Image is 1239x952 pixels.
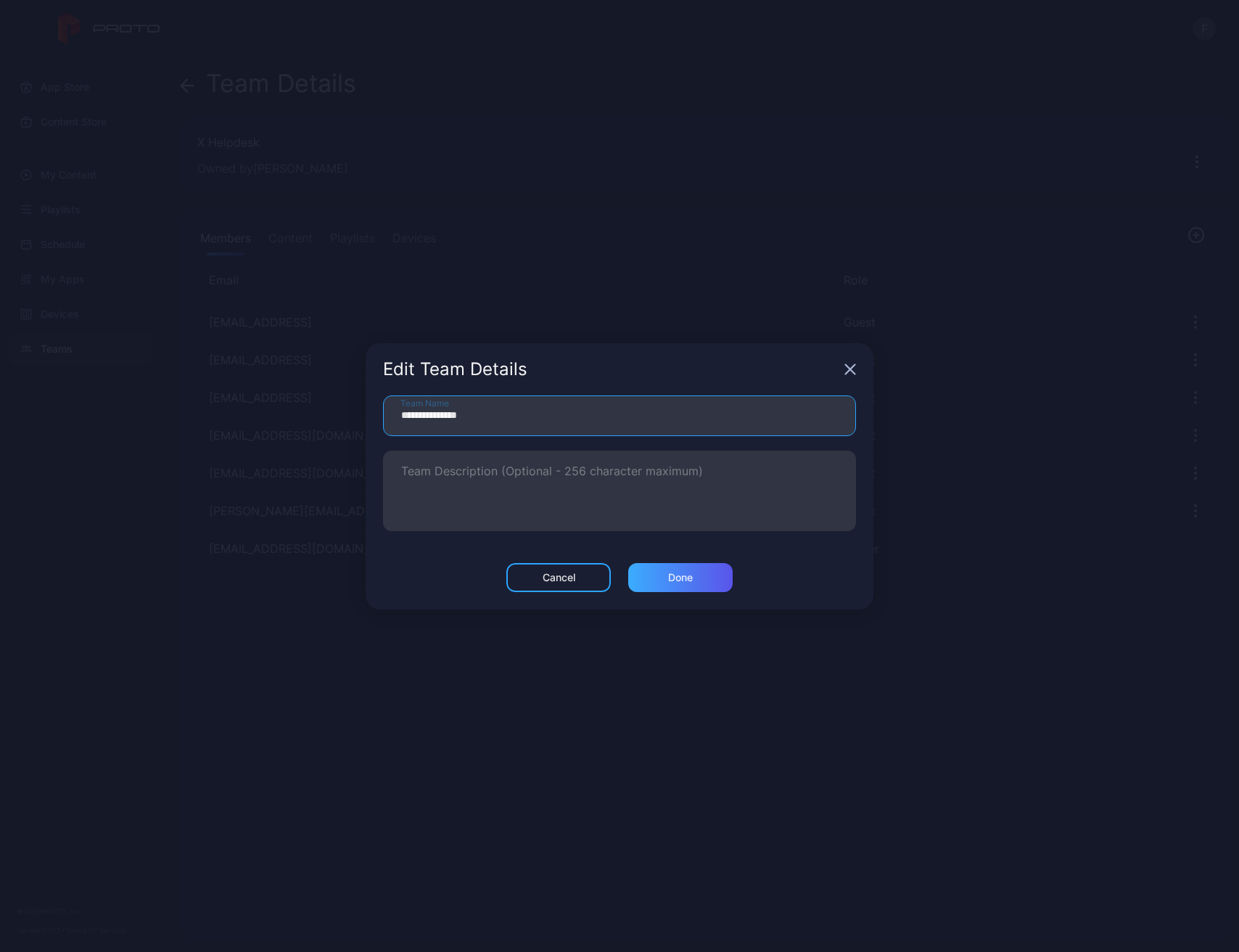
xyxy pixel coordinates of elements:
div: Done [668,572,693,583]
button: Done [628,563,733,592]
div: Edit Team Details [383,361,839,378]
div: Cancel [543,572,575,583]
input: Team Name [383,395,856,436]
textarea: Team Description (Optional - 256 character maximum) [401,466,838,516]
button: Cancel [506,563,611,592]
